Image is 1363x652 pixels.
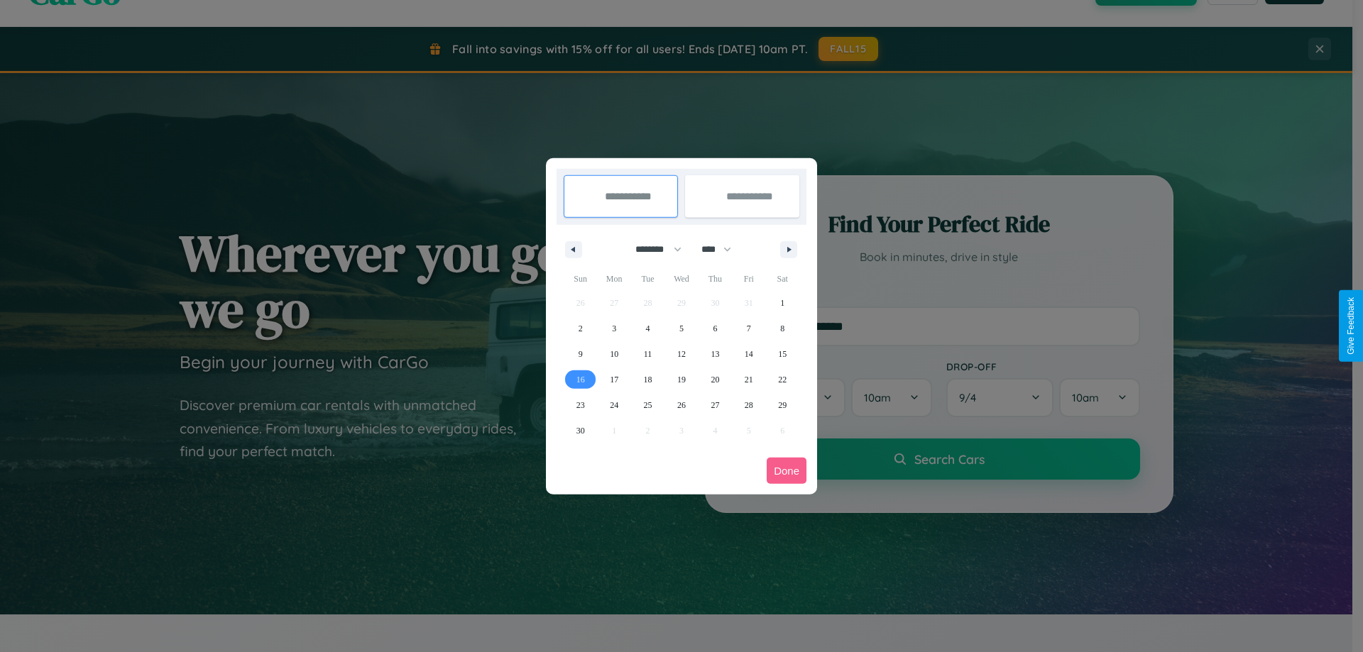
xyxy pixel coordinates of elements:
button: 7 [732,316,765,341]
span: 7 [747,316,751,341]
button: 16 [564,367,597,392]
button: 21 [732,367,765,392]
button: 25 [631,392,664,418]
span: 17 [610,367,618,392]
button: 27 [699,392,732,418]
button: 14 [732,341,765,367]
span: 23 [576,392,585,418]
button: 26 [664,392,698,418]
span: 19 [677,367,686,392]
button: Done [767,458,806,484]
span: Mon [597,267,630,290]
span: 21 [745,367,753,392]
button: 20 [699,367,732,392]
button: 17 [597,367,630,392]
button: 12 [664,341,698,367]
span: Fri [732,267,765,290]
span: Sun [564,267,597,290]
button: 30 [564,418,597,443]
button: 6 [699,316,732,341]
span: 6 [713,316,717,341]
span: Tue [631,267,664,290]
span: 22 [778,367,787,392]
span: 16 [576,367,585,392]
span: 3 [612,316,616,341]
button: 23 [564,392,597,418]
button: 28 [732,392,765,418]
span: 12 [677,341,686,367]
span: 29 [778,392,787,418]
button: 24 [597,392,630,418]
button: 5 [664,316,698,341]
button: 22 [766,367,799,392]
span: 15 [778,341,787,367]
span: Wed [664,267,698,290]
span: 8 [780,316,784,341]
button: 8 [766,316,799,341]
div: Give Feedback [1346,297,1356,355]
span: 5 [679,316,684,341]
button: 18 [631,367,664,392]
span: 25 [644,392,652,418]
button: 15 [766,341,799,367]
span: Thu [699,267,732,290]
button: 1 [766,290,799,316]
button: 9 [564,341,597,367]
button: 2 [564,316,597,341]
button: 10 [597,341,630,367]
span: 28 [745,392,753,418]
span: 18 [644,367,652,392]
span: 30 [576,418,585,443]
span: 13 [711,341,719,367]
span: 24 [610,392,618,418]
span: 26 [677,392,686,418]
button: 4 [631,316,664,341]
span: 11 [644,341,652,367]
span: 27 [711,392,719,418]
span: 2 [579,316,583,341]
span: 20 [711,367,719,392]
span: Sat [766,267,799,290]
span: 9 [579,341,583,367]
button: 3 [597,316,630,341]
button: 11 [631,341,664,367]
button: 19 [664,367,698,392]
button: 29 [766,392,799,418]
button: 13 [699,341,732,367]
span: 4 [646,316,650,341]
span: 1 [780,290,784,316]
span: 10 [610,341,618,367]
span: 14 [745,341,753,367]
